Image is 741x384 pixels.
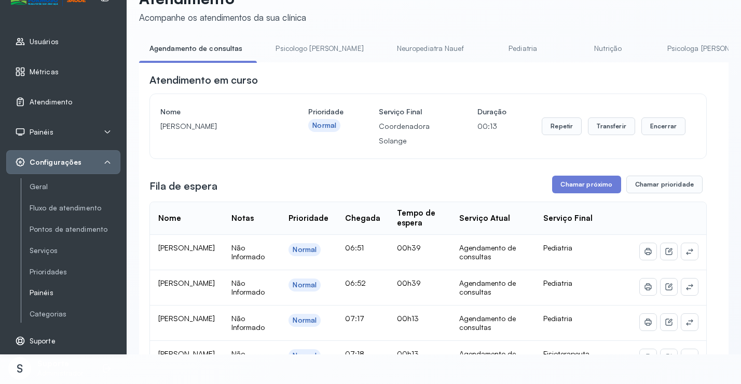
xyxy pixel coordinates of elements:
button: Repetir [542,117,582,135]
span: Não Informado [231,243,265,261]
span: Suporte [30,337,56,346]
h3: Fila de espera [149,179,217,193]
span: Pediatria [543,314,572,323]
a: Agendamento de consultas [139,40,253,57]
span: 00h39 [397,279,421,287]
a: Painéis [30,286,120,299]
h4: Prioridade [308,104,344,119]
span: 07:18 [345,349,364,358]
h3: Atendimento em curso [149,73,258,87]
span: [PERSON_NAME] [158,279,215,287]
button: Encerrar [641,117,685,135]
button: Chamar próximo [552,176,621,193]
span: Configurações [30,158,81,167]
p: Administrador [37,369,84,378]
h4: Duração [477,104,506,119]
span: 00h13 [397,314,419,323]
p: Suporte [37,359,84,369]
span: Pediatria [543,243,572,252]
p: Coordenadora Solange [379,119,442,148]
span: Pediatria [543,279,572,287]
a: Pontos de atendimento [30,223,120,236]
a: Painéis [30,288,120,297]
div: Serviço Final [543,214,593,223]
a: Serviços [30,246,120,255]
span: [PERSON_NAME] [158,314,215,323]
div: Agendamento de consultas [459,349,527,367]
a: Prioridades [30,268,120,276]
a: Métricas [15,67,112,77]
p: 00:13 [477,119,506,134]
a: Psicologo [PERSON_NAME] [265,40,374,57]
a: Pediatria [487,40,559,57]
div: Agendamento de consultas [459,279,527,297]
div: Normal [293,316,317,325]
div: Acompanhe os atendimentos da sua clínica [139,12,306,23]
div: Normal [293,351,317,360]
p: [PERSON_NAME] [160,119,273,134]
span: 00h39 [397,243,421,252]
a: Fluxo de atendimento [30,202,120,215]
span: Atendimento [30,98,72,107]
div: Prioridade [289,214,328,223]
div: Tempo de espera [397,208,443,228]
div: Agendamento de consultas [459,314,527,332]
span: Painéis [30,128,53,137]
span: Não Informado [231,349,265,367]
span: Não Informado [231,279,265,297]
a: Nutrição [572,40,644,57]
a: Categorias [30,310,120,319]
div: Chegada [345,214,380,223]
span: Usuários [30,37,59,46]
span: 06:52 [345,279,366,287]
span: Métricas [30,68,59,76]
button: Transferir [588,117,635,135]
span: 06:51 [345,243,364,252]
div: Normal [293,245,317,254]
span: 07:17 [345,314,364,323]
span: Fisioterapeuta [PERSON_NAME] [543,349,600,367]
span: [PERSON_NAME] [158,243,215,252]
a: Neuropediatra Nauef [387,40,474,57]
div: Nome [158,214,181,223]
h4: Serviço Final [379,104,442,119]
a: Usuários [15,36,112,47]
a: Pontos de atendimento [30,225,120,234]
a: Prioridades [30,266,120,279]
a: Categorias [30,308,120,321]
a: Geral [30,182,120,191]
h4: Nome [160,104,273,119]
a: Fluxo de atendimento [30,204,120,213]
div: Normal [293,281,317,289]
a: Serviços [30,244,120,257]
span: 00h13 [397,349,419,358]
button: Chamar prioridade [626,176,703,193]
div: Normal [312,121,336,130]
div: Serviço Atual [459,214,510,223]
div: Notas [231,214,254,223]
a: Geral [30,180,120,193]
span: [PERSON_NAME] [158,349,215,358]
div: Agendamento de consultas [459,243,527,261]
span: Não Informado [231,314,265,332]
a: Atendimento [15,97,112,107]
